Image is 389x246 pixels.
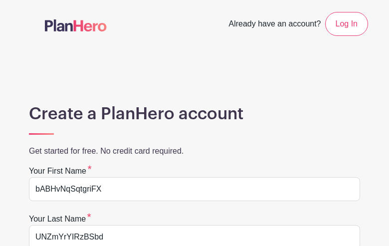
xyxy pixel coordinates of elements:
a: Log In [325,12,368,36]
label: Your first name [29,165,92,177]
span: Already have an account? [229,14,321,36]
label: Your last name [29,213,91,225]
p: Get started for free. No credit card required. [29,145,360,157]
h1: Create a PlanHero account [29,104,360,124]
input: e.g. Julie [29,177,360,201]
img: logo-507f7623f17ff9eddc593b1ce0a138ce2505c220e1c5a4e2b4648c50719b7d32.svg [45,19,107,31]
